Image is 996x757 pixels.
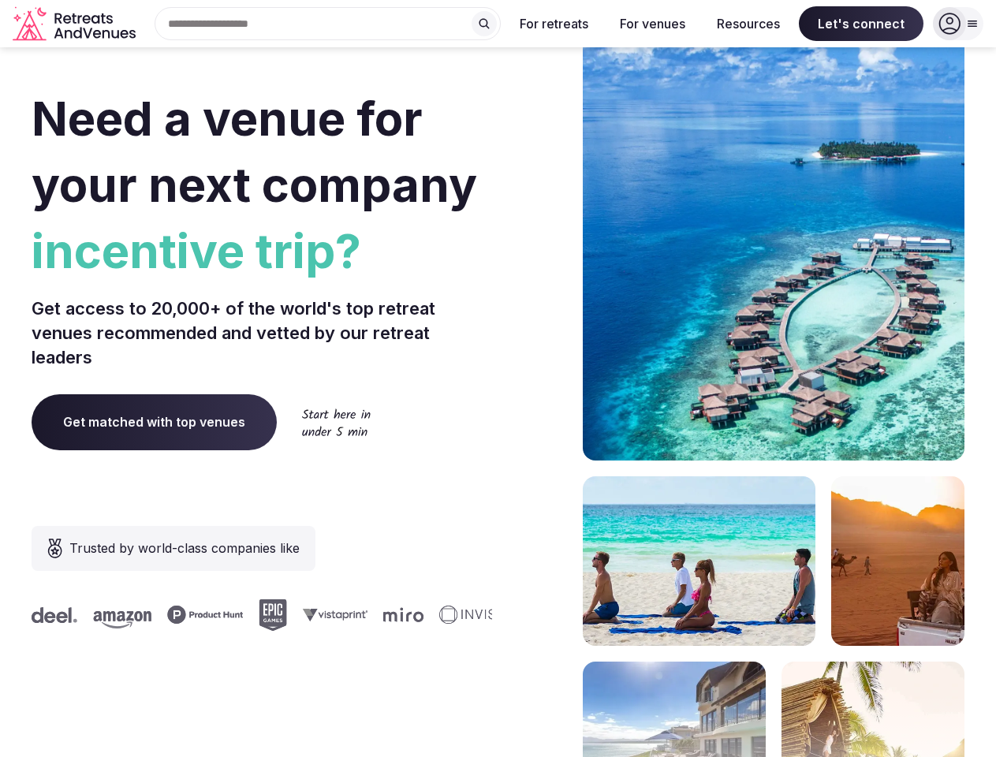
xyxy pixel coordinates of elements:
svg: Epic Games company logo [259,599,287,631]
img: woman sitting in back of truck with camels [831,476,964,646]
span: incentive trip? [32,218,492,284]
svg: Retreats and Venues company logo [13,6,139,42]
span: Trusted by world-class companies like [69,539,300,557]
span: Let's connect [799,6,923,41]
button: Resources [704,6,793,41]
svg: Miro company logo [383,607,423,622]
img: yoga on tropical beach [583,476,815,646]
button: For venues [607,6,698,41]
svg: Vistaprint company logo [303,608,367,621]
a: Visit the homepage [13,6,139,42]
p: Get access to 20,000+ of the world's top retreat venues recommended and vetted by our retreat lea... [32,296,492,369]
span: Need a venue for your next company [32,90,477,213]
svg: Deel company logo [32,607,77,623]
svg: Invisible company logo [439,606,526,625]
a: Get matched with top venues [32,394,277,449]
img: Start here in under 5 min [302,408,371,436]
button: For retreats [507,6,601,41]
